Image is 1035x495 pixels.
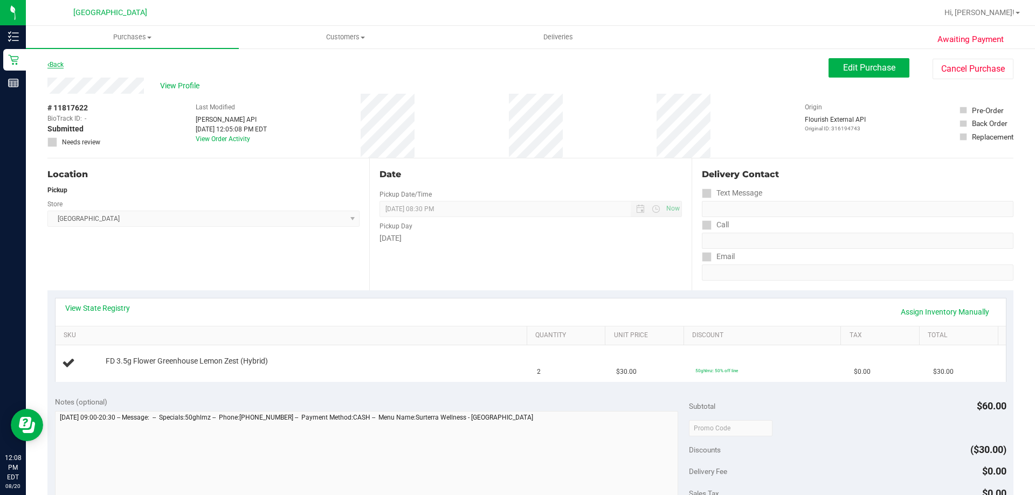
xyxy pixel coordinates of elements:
span: [GEOGRAPHIC_DATA] [73,8,147,17]
span: Customers [239,32,451,42]
a: Unit Price [614,331,680,340]
a: Quantity [535,331,601,340]
span: $0.00 [982,465,1006,477]
input: Format: (999) 999-9999 [702,201,1013,217]
span: 2 [537,367,541,377]
input: Promo Code [689,420,772,436]
a: Deliveries [452,26,665,48]
inline-svg: Retail [8,54,19,65]
div: Replacement [972,131,1013,142]
span: FD 3.5g Flower Greenhouse Lemon Zest (Hybrid) [106,356,268,366]
label: Email [702,249,735,264]
span: $30.00 [933,367,954,377]
span: Discounts [689,440,721,459]
span: Subtotal [689,402,715,410]
a: Purchases [26,26,239,48]
a: Assign Inventory Manually [894,303,996,321]
div: Date [379,168,681,181]
div: [DATE] [379,233,681,244]
span: $60.00 [977,400,1006,412]
span: BioTrack ID: [47,114,82,123]
span: ($30.00) [970,444,1006,455]
span: # 11817622 [47,102,88,114]
a: Customers [239,26,452,48]
span: Purchases [26,32,239,42]
span: 50ghlmz: 50% off line [695,368,738,373]
inline-svg: Reports [8,78,19,88]
label: Text Message [702,185,762,201]
span: Notes (optional) [55,398,107,406]
span: View Profile [160,80,203,92]
a: Tax [850,331,915,340]
a: SKU [64,331,522,340]
div: Flourish External API [805,115,866,133]
inline-svg: Inventory [8,31,19,42]
div: [PERSON_NAME] API [196,115,267,124]
div: Back Order [972,118,1008,129]
span: Hi, [PERSON_NAME]! [944,8,1015,17]
label: Pickup Day [379,221,412,231]
div: Delivery Contact [702,168,1013,181]
a: Total [928,331,993,340]
label: Origin [805,102,822,112]
input: Format: (999) 999-9999 [702,233,1013,249]
a: View State Registry [65,303,130,313]
p: 08/20 [5,482,21,490]
label: Store [47,199,63,209]
a: Back [47,61,64,68]
p: 12:08 PM EDT [5,453,21,482]
p: Original ID: 316194743 [805,124,866,133]
span: Needs review [62,137,100,147]
label: Call [702,217,729,233]
a: View Order Activity [196,135,250,143]
label: Pickup Date/Time [379,190,432,199]
span: $30.00 [616,367,637,377]
strong: Pickup [47,186,67,194]
span: $0.00 [854,367,871,377]
span: - [85,114,86,123]
span: Edit Purchase [843,62,895,73]
a: Discount [692,331,837,340]
span: Submitted [47,123,84,135]
span: Deliveries [529,32,588,42]
button: Cancel Purchase [933,59,1013,79]
div: Pre-Order [972,105,1004,116]
iframe: Resource center [11,409,43,441]
span: Awaiting Payment [937,33,1004,46]
label: Last Modified [196,102,235,112]
span: Delivery Fee [689,467,727,476]
button: Edit Purchase [829,58,909,78]
div: [DATE] 12:05:08 PM EDT [196,124,267,134]
div: Location [47,168,360,181]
